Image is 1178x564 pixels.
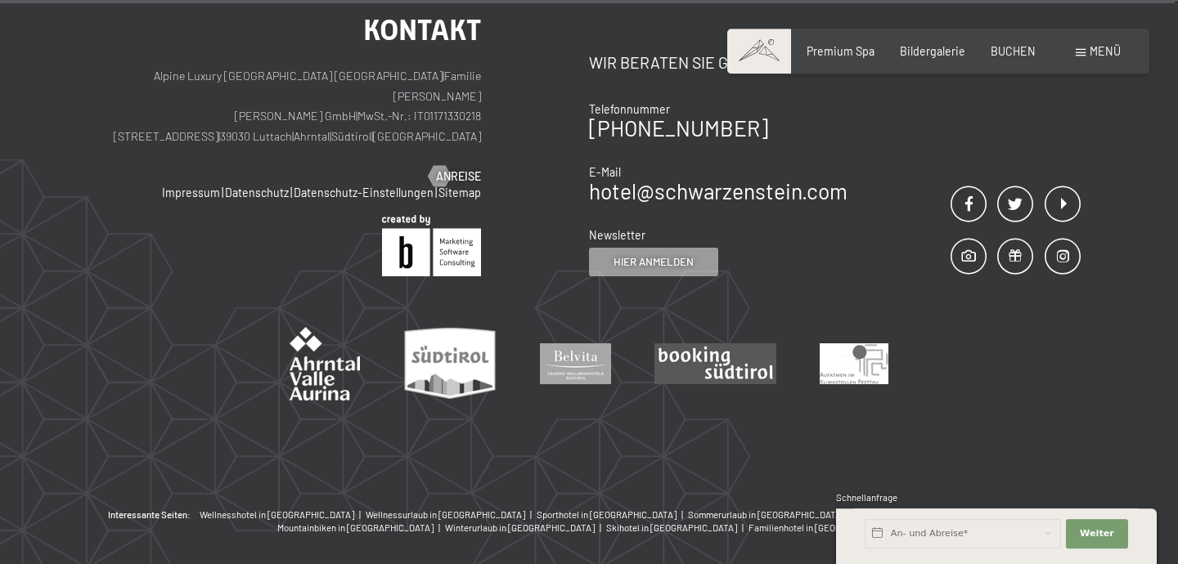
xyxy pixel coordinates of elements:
[330,129,331,143] span: |
[363,13,481,47] span: Kontakt
[436,168,481,185] span: Anreise
[596,522,606,533] span: |
[290,186,292,199] span: |
[445,522,595,533] span: Winterurlaub in [GEOGRAPHIC_DATA]
[445,521,606,535] a: Winterurlaub in [GEOGRAPHIC_DATA] |
[739,522,749,533] span: |
[589,102,670,116] span: Telefonnummer
[1090,44,1121,58] span: Menü
[606,521,749,535] a: Skihotel in [GEOGRAPHIC_DATA] |
[277,521,445,535] a: Mountainbiken in [GEOGRAPHIC_DATA] |
[366,509,525,520] span: Wellnessurlaub in [GEOGRAPHIC_DATA]
[435,522,445,533] span: |
[749,522,901,533] span: Familienhotel in [GEOGRAPHIC_DATA]
[1080,527,1114,540] span: Weiter
[537,509,677,520] span: Sporthotel in [GEOGRAPHIC_DATA]
[356,509,366,520] span: |
[366,508,537,521] a: Wellnessurlaub in [GEOGRAPHIC_DATA] |
[589,165,621,179] span: E-Mail
[438,186,481,199] a: Sitemap
[371,129,373,143] span: |
[200,509,354,520] span: Wellnesshotel in [GEOGRAPHIC_DATA]
[589,178,848,204] a: hotel@schwarzenstein.com
[218,129,220,143] span: |
[277,522,434,533] span: Mountainbiken in [GEOGRAPHIC_DATA]
[443,69,444,83] span: |
[435,186,437,199] span: |
[294,186,434,199] a: Datenschutz-Einstellungen
[222,186,223,199] span: |
[614,254,694,269] span: Hier anmelden
[200,508,366,521] a: Wellnesshotel in [GEOGRAPHIC_DATA] |
[836,492,897,503] span: Schnellanfrage
[678,509,688,520] span: |
[537,508,688,521] a: Sporthotel in [GEOGRAPHIC_DATA] |
[108,508,191,521] b: Interessante Seiten:
[606,522,737,533] span: Skihotel in [GEOGRAPHIC_DATA]
[162,186,220,199] a: Impressum
[688,508,856,521] a: Sommerurlaub in [GEOGRAPHIC_DATA] |
[1066,519,1128,548] button: Weiter
[356,109,357,123] span: |
[688,509,844,520] span: Sommerurlaub in [GEOGRAPHIC_DATA]
[97,66,481,147] p: Alpine Luxury [GEOGRAPHIC_DATA] [GEOGRAPHIC_DATA] Familie [PERSON_NAME] [PERSON_NAME] GmbH MwSt.-...
[527,509,537,520] span: |
[225,186,289,199] a: Datenschutz
[589,53,768,72] span: Wir beraten Sie gerne
[991,44,1036,58] a: BUCHEN
[429,168,481,185] a: Anreise
[292,129,294,143] span: |
[900,44,965,58] a: Bildergalerie
[589,115,768,141] a: [PHONE_NUMBER]
[807,44,875,58] a: Premium Spa
[589,228,645,242] span: Newsletter
[382,215,481,276] img: Brandnamic GmbH | Leading Hospitality Solutions
[749,521,901,535] a: Familienhotel in [GEOGRAPHIC_DATA]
